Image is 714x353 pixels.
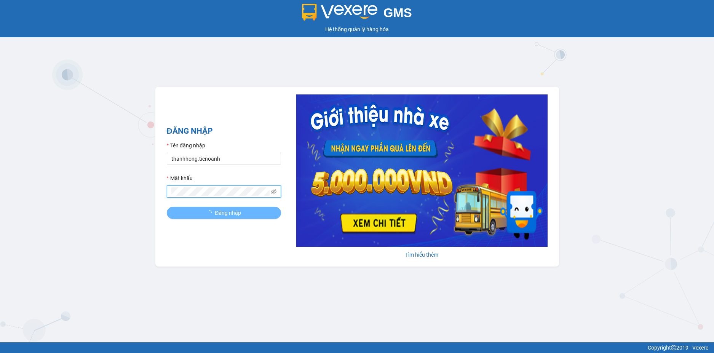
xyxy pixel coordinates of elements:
label: Mật khẩu [167,174,193,182]
div: Hệ thống quản lý hàng hóa [2,25,712,34]
a: GMS [302,11,412,18]
div: Copyright 2019 - Vexere [6,343,708,352]
h2: ĐĂNG NHẬP [167,125,281,137]
div: Tìm hiểu thêm [296,251,548,259]
input: Mật khẩu [171,187,270,196]
span: copyright [671,345,676,350]
button: Đăng nhập [167,207,281,219]
img: banner-0 [296,94,548,247]
img: logo 2 [302,4,377,21]
label: Tên đăng nhập [167,141,205,150]
span: GMS [383,6,412,20]
span: eye-invisible [271,189,276,194]
input: Tên đăng nhập [167,153,281,165]
span: Đăng nhập [215,209,241,217]
span: loading [206,210,215,216]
